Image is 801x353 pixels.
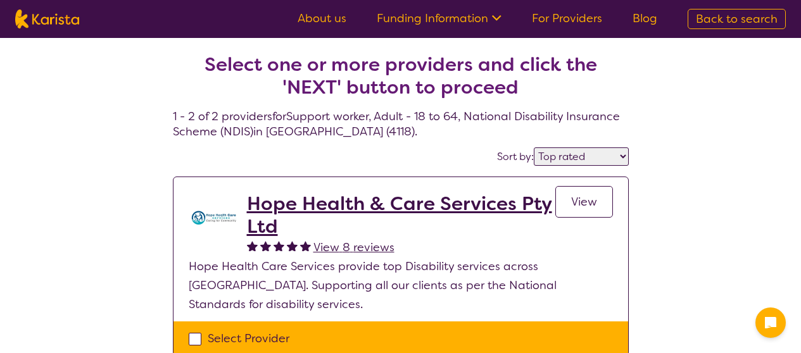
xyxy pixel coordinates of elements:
a: Funding Information [377,11,501,26]
a: For Providers [532,11,602,26]
a: About us [298,11,346,26]
img: fullstar [247,240,258,251]
img: fullstar [287,240,298,251]
a: Hope Health & Care Services Pty Ltd [247,192,555,238]
p: Hope Health Care Services provide top Disability services across [GEOGRAPHIC_DATA]. Supporting al... [189,257,613,314]
span: View 8 reviews [313,240,394,255]
span: View [571,194,597,209]
a: Blog [633,11,657,26]
span: Back to search [696,11,778,27]
img: fullstar [260,240,271,251]
a: Back to search [688,9,786,29]
h4: 1 - 2 of 2 providers for Support worker , Adult - 18 to 64 , National Disability Insurance Scheme... [173,23,629,139]
a: View 8 reviews [313,238,394,257]
img: ts6kn0scflc8jqbskg2q.jpg [189,192,239,243]
img: fullstar [274,240,284,251]
a: View [555,186,613,218]
img: Karista logo [15,9,79,28]
h2: Select one or more providers and click the 'NEXT' button to proceed [188,53,614,99]
label: Sort by: [497,150,534,163]
img: fullstar [300,240,311,251]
